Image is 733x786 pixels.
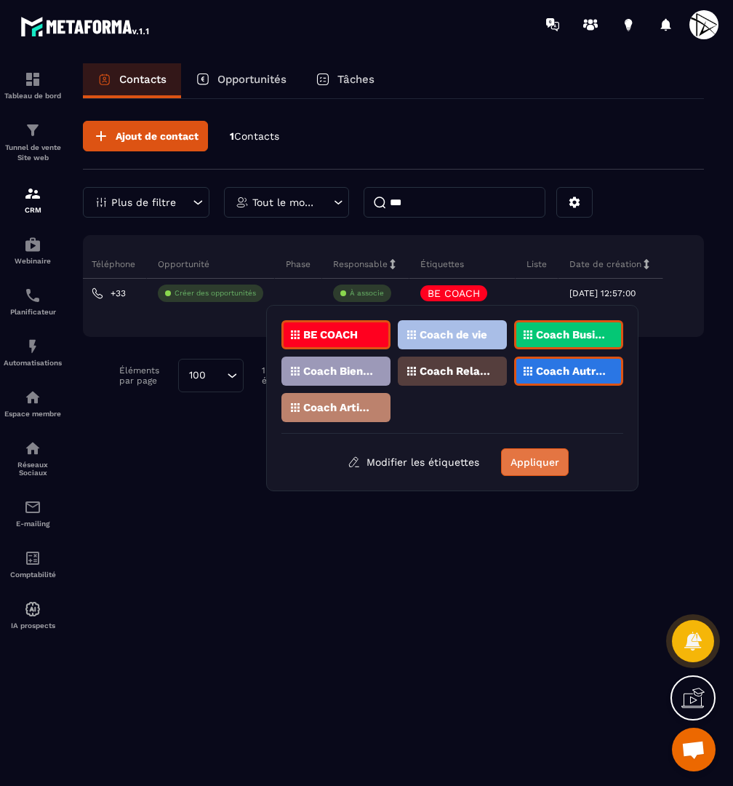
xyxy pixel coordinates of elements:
p: [DATE] 12:57:00 [569,288,636,298]
p: Tout le monde [252,197,317,207]
p: Liste [526,258,547,270]
span: 100 [184,368,211,384]
p: Comptabilité [4,571,62,579]
div: Ouvrir le chat [672,728,716,771]
p: Automatisations [4,359,62,367]
a: accountantaccountantComptabilité [4,539,62,589]
a: automationsautomationsEspace membre [4,378,62,429]
a: Opportunités [181,63,301,98]
p: Coach Business [536,330,606,340]
p: Étiquettes [420,258,464,270]
p: Espace membre [4,410,62,418]
a: social-networksocial-networkRéseaux Sociaux [4,429,62,488]
a: schedulerschedulerPlanificateur [4,276,62,327]
p: Réseaux Sociaux [4,461,62,477]
a: formationformationTunnel de vente Site web [4,111,62,174]
button: Ajout de contact [83,121,208,151]
p: Coach Autres [536,366,606,376]
a: automationsautomationsAutomatisations [4,327,62,378]
a: +33 [92,287,126,299]
img: scheduler [24,287,41,304]
p: Phase [286,258,311,270]
button: Modifier les étiquettes [337,449,490,475]
p: Tableau de bord [4,92,62,100]
p: E-mailing [4,520,62,528]
p: Coach Bien-être / Santé [303,366,374,376]
img: accountant [24,549,41,567]
p: Coach de vie [420,330,487,340]
img: automations [24,338,41,355]
p: Éléments par page [119,365,171,386]
img: formation [24,122,41,139]
p: Tâches [337,73,374,86]
img: formation [24,185,41,202]
span: Ajout de contact [116,129,199,143]
img: social-network [24,440,41,457]
a: formationformationCRM [4,174,62,225]
p: BE COACH [303,330,358,340]
p: Webinaire [4,257,62,265]
button: Appliquer [501,448,569,476]
p: Tunnel de vente Site web [4,143,62,163]
a: Tâches [301,63,389,98]
p: Opportunité [158,258,209,270]
img: formation [24,71,41,88]
p: CRM [4,206,62,214]
img: email [24,499,41,516]
p: Téléphone [92,258,135,270]
p: Créer des opportunités [175,288,256,298]
img: automations [24,236,41,253]
p: Responsable [333,258,388,270]
p: Plus de filtre [111,197,176,207]
a: Contacts [83,63,181,98]
a: emailemailE-mailing [4,488,62,539]
p: Planificateur [4,308,62,316]
img: automations [24,389,41,406]
a: formationformationTableau de bord [4,60,62,111]
span: Contacts [234,130,279,142]
p: Coach Relations [420,366,490,376]
p: Contacts [119,73,167,86]
input: Search for option [211,368,223,384]
p: Date de création [569,258,641,270]
p: Opportunités [217,73,287,86]
a: automationsautomationsWebinaire [4,225,62,276]
p: Coach Artistique [303,402,374,413]
p: IA prospects [4,622,62,630]
p: À associe [350,288,384,298]
div: Search for option [178,359,244,392]
p: 1 [230,130,279,143]
img: logo [20,13,151,39]
img: automations [24,600,41,618]
p: BE COACH [428,288,480,298]
p: 1-1 sur 1 éléments [262,365,311,386]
